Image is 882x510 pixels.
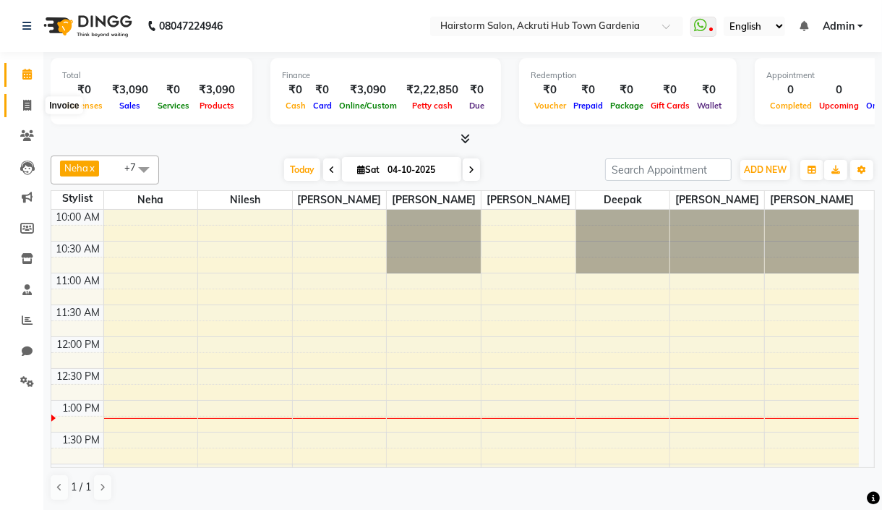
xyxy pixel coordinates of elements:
div: ₹0 [570,82,607,98]
span: Online/Custom [335,101,401,111]
button: ADD NEW [740,160,790,180]
div: 0 [815,82,862,98]
span: Today [284,158,320,181]
input: Search Appointment [605,158,732,181]
span: Products [196,101,238,111]
div: Finance [282,69,489,82]
div: ₹0 [282,82,309,98]
div: 1:30 PM [60,433,103,448]
img: logo [37,6,136,46]
span: Neha [64,162,88,174]
span: Card [309,101,335,111]
div: 10:30 AM [53,242,103,257]
span: Petty cash [408,101,456,111]
b: 08047224946 [159,6,223,46]
div: 12:30 PM [54,369,103,384]
div: ₹0 [464,82,489,98]
div: 12:00 PM [54,337,103,352]
div: 11:30 AM [53,305,103,320]
div: 1:00 PM [60,401,103,416]
span: Voucher [531,101,570,111]
div: ₹3,090 [193,82,241,98]
div: ₹0 [693,82,725,98]
span: Due [466,101,488,111]
span: +7 [124,161,147,173]
span: Nilesh [198,191,292,209]
div: ₹0 [531,82,570,98]
div: ₹0 [309,82,335,98]
div: Invoice [46,97,82,114]
div: ₹0 [154,82,193,98]
span: Gift Cards [647,101,693,111]
div: 0 [766,82,815,98]
div: ₹2,22,850 [401,82,464,98]
div: ₹3,090 [335,82,401,98]
span: [PERSON_NAME] [670,191,764,209]
div: Redemption [531,69,725,82]
span: Package [607,101,647,111]
span: Prepaid [570,101,607,111]
div: ₹0 [62,82,106,98]
div: Stylist [51,191,103,206]
span: ADD NEW [744,164,787,175]
span: [PERSON_NAME] [481,191,575,209]
span: [PERSON_NAME] [765,191,859,209]
span: deepak [576,191,670,209]
span: Sales [116,101,145,111]
div: ₹0 [647,82,693,98]
span: Sat [354,164,383,175]
span: Services [154,101,193,111]
span: [PERSON_NAME] [387,191,481,209]
span: Wallet [693,101,725,111]
div: ₹0 [607,82,647,98]
span: Cash [282,101,309,111]
div: 11:00 AM [53,273,103,289]
div: 2:00 PM [60,464,103,480]
input: 2025-10-04 [383,159,455,181]
a: x [88,162,95,174]
div: ₹3,090 [106,82,154,98]
span: Upcoming [815,101,862,111]
span: [PERSON_NAME] [293,191,387,209]
span: Neha [104,191,198,209]
div: Total [62,69,241,82]
span: 1 / 1 [71,480,91,495]
span: Completed [766,101,815,111]
span: Admin [823,19,855,34]
div: 10:00 AM [53,210,103,225]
